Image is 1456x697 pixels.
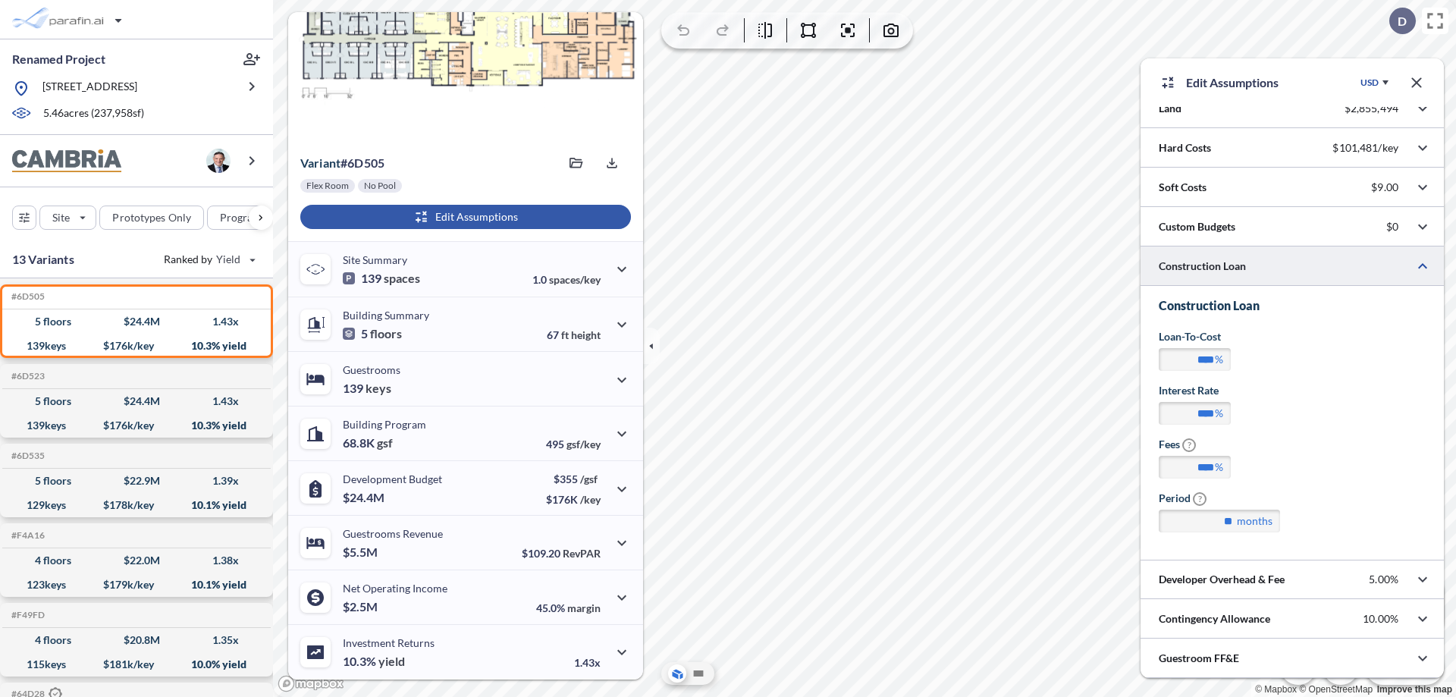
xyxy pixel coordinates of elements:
p: No Pool [364,180,396,192]
button: Program [207,206,289,230]
p: Soft Costs [1159,180,1207,195]
p: Custom Budgets [1159,219,1235,234]
p: Investment Returns [343,636,435,649]
span: margin [567,601,601,614]
p: 139 [343,271,420,286]
span: RevPAR [563,547,601,560]
button: Ranked by Yield [152,247,265,272]
span: ? [1193,492,1207,506]
p: D [1398,14,1407,28]
label: % [1215,352,1223,367]
span: spaces/key [549,273,601,286]
p: $9.00 [1371,181,1398,194]
label: months [1237,513,1272,529]
p: $109.20 [522,547,601,560]
span: /key [580,493,601,506]
p: Building Summary [343,309,429,322]
p: Prototypes Only [112,210,191,225]
p: 1.0 [532,273,601,286]
span: /gsf [580,473,598,485]
p: Hard Costs [1159,140,1211,155]
p: 68.8K [343,435,393,451]
p: Site Summary [343,253,407,266]
label: Period [1159,491,1207,506]
p: Guestroom FF&E [1159,651,1239,666]
p: Edit Assumptions [1186,74,1279,92]
button: Edit Assumptions [300,205,631,229]
p: Guestrooms Revenue [343,527,443,540]
h5: Click to copy the code [8,371,45,381]
h5: Click to copy the code [8,610,45,620]
p: 13 Variants [12,250,74,268]
span: ? [1182,438,1196,452]
span: gsf [377,435,393,451]
p: 5.46 acres ( 237,958 sf) [43,105,144,122]
h5: Click to copy the code [8,530,45,541]
span: ft [561,328,569,341]
p: 5 [343,326,402,341]
a: Mapbox [1255,684,1297,695]
a: Improve this map [1377,684,1452,695]
p: Building Program [343,418,426,431]
span: spaces [384,271,420,286]
p: $2,855,494 [1345,102,1398,115]
p: $0 [1386,220,1398,234]
p: 67 [547,328,601,341]
p: Site [52,210,70,225]
p: 5.00% [1369,573,1398,586]
p: Net Operating Income [343,582,447,595]
a: Mapbox homepage [278,675,344,692]
p: $24.4M [343,490,387,505]
label: Fees [1159,437,1196,452]
p: [STREET_ADDRESS] [42,79,137,98]
p: $2.5M [343,599,380,614]
span: yield [378,654,405,669]
p: 10.3% [343,654,405,669]
p: Land [1159,101,1181,116]
p: $101,481/key [1332,141,1398,155]
img: BrandImage [12,149,121,173]
button: Aerial View [668,664,686,683]
p: $176K [546,493,601,506]
button: Site Plan [689,664,708,683]
span: height [571,328,601,341]
span: gsf/key [566,438,601,451]
p: Developer Overhead & Fee [1159,572,1285,587]
label: Loan-to-Cost [1159,329,1221,344]
label: % [1215,460,1223,475]
p: Guestrooms [343,363,400,376]
p: Flex Room [306,180,349,192]
h5: Click to copy the code [8,291,45,302]
p: 1.43x [574,656,601,669]
p: $5.5M [343,545,380,560]
span: keys [366,381,391,396]
p: 45.0% [536,601,601,614]
div: USD [1360,77,1379,89]
h5: Click to copy the code [8,451,45,461]
p: Program [220,210,262,225]
p: Renamed Project [12,51,105,68]
p: 139 [343,381,391,396]
p: 10.00% [1363,612,1398,626]
button: Site [39,206,96,230]
span: Yield [216,252,241,267]
a: OpenStreetMap [1299,684,1373,695]
img: user logo [206,149,231,173]
span: Variant [300,155,340,170]
label: % [1215,406,1223,421]
p: Contingency Allowance [1159,611,1270,626]
p: Development Budget [343,473,442,485]
label: Interest Rate [1159,383,1219,398]
p: # 6d505 [300,155,384,171]
p: 495 [546,438,601,451]
p: $355 [546,473,601,485]
span: floors [370,326,402,341]
button: Prototypes Only [99,206,204,230]
h3: Construction Loan [1159,298,1426,313]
